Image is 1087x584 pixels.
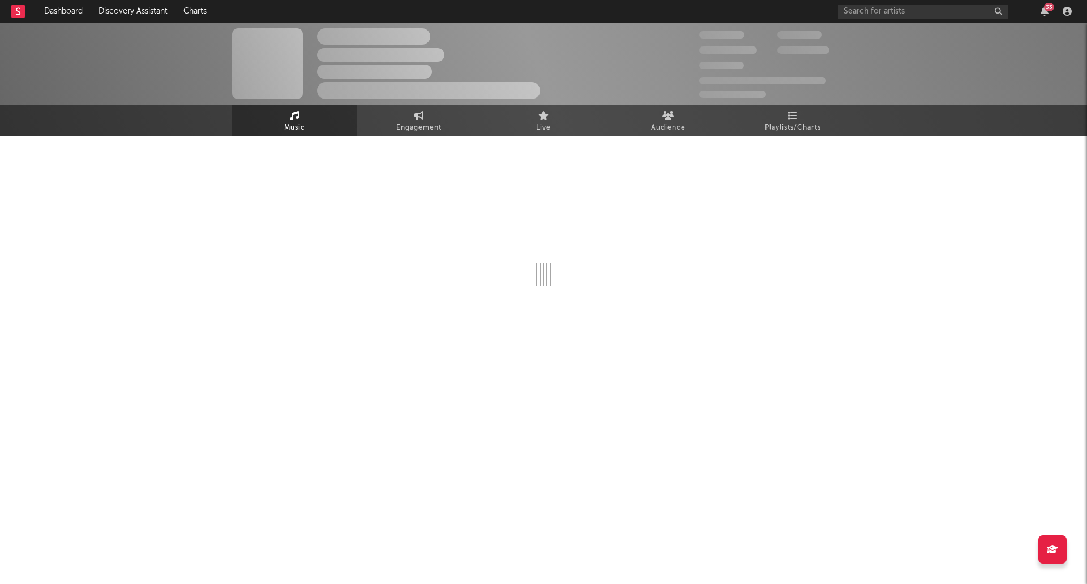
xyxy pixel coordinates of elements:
[699,77,826,84] span: 50,000,000 Monthly Listeners
[357,105,481,136] a: Engagement
[699,62,744,69] span: 100,000
[481,105,606,136] a: Live
[651,121,686,135] span: Audience
[284,121,305,135] span: Music
[730,105,855,136] a: Playlists/Charts
[699,46,757,54] span: 50,000,000
[838,5,1008,19] input: Search for artists
[536,121,551,135] span: Live
[777,31,822,39] span: 100,000
[1041,7,1049,16] button: 33
[1044,3,1054,11] div: 33
[699,91,766,98] span: Jump Score: 85.0
[232,105,357,136] a: Music
[777,46,829,54] span: 1,000,000
[765,121,821,135] span: Playlists/Charts
[396,121,442,135] span: Engagement
[606,105,730,136] a: Audience
[699,31,744,39] span: 300,000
